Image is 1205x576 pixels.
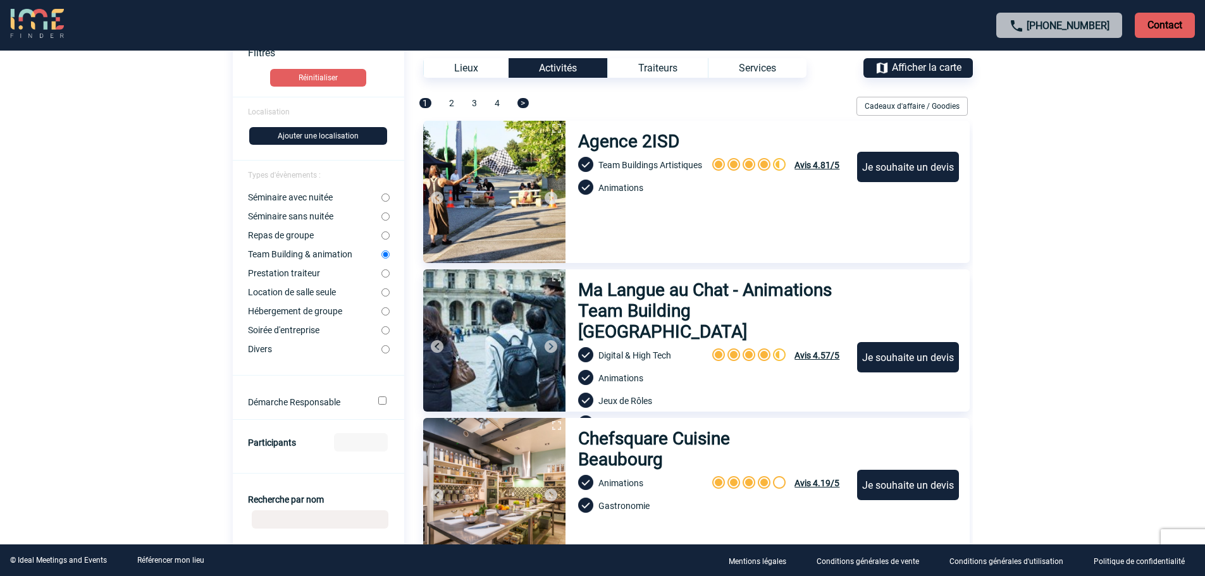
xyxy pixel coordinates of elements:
div: Je souhaite un devis [857,342,959,372]
label: Divers [248,344,381,354]
img: 1.jpg [423,418,565,560]
span: 1 [419,98,431,108]
img: 2.jpg [423,121,565,263]
div: © Ideal Meetings and Events [10,556,107,565]
label: Recherche par nom [248,494,324,505]
span: Afficher la carte [892,61,961,73]
label: Repas de groupe [248,230,381,240]
div: Activités [509,58,607,78]
span: Avis 4.19/5 [794,478,839,488]
label: Hébergement de groupe [248,306,381,316]
img: 1.jpg [423,269,565,412]
a: Politique de confidentialité [1084,555,1205,567]
span: Animations [598,478,643,488]
span: Animations [598,183,643,193]
label: Séminaire sans nuitée [248,211,381,221]
p: Politique de confidentialité [1094,557,1185,566]
button: Réinitialiser [270,69,366,87]
span: 4 [495,98,500,108]
img: check-circle-24-px-b.png [578,475,593,490]
p: Filtres [248,47,404,59]
p: Contact [1135,13,1195,38]
label: Séminaire avec nuitée [248,192,381,202]
p: Conditions générales de vente [817,557,919,566]
img: check-circle-24-px-b.png [578,415,593,431]
label: Participants [248,438,296,448]
span: Gastronomie [598,501,650,511]
label: Démarche Responsable [248,397,361,407]
label: Team Building & animation [248,249,381,259]
h3: Chefsquare Cuisine Beaubourg [578,428,817,470]
span: Localisation [248,107,290,116]
a: Réinitialiser [233,69,404,87]
img: check-circle-24-px-b.png [578,498,593,513]
a: Référencer mon lieu [137,556,204,565]
span: Avis 4.57/5 [794,350,839,360]
label: Soirée d'entreprise [248,325,381,335]
img: check-circle-24-px-b.png [578,180,593,195]
p: Mentions légales [729,557,786,566]
img: check-circle-24-px-b.png [578,157,593,172]
div: Je souhaite un devis [857,152,959,182]
img: check-circle-24-px-b.png [578,370,593,385]
div: Je souhaite un devis [857,470,959,500]
div: Services [708,58,806,78]
img: call-24-px.png [1009,18,1024,34]
a: Mentions légales [719,555,806,567]
span: Animations [598,373,643,383]
div: Cadeaux d'affaire / Goodies [856,97,968,116]
div: Traiteurs [607,58,708,78]
button: Ajouter une localisation [249,127,387,145]
span: Digital & High Tech [598,350,671,360]
h3: Agence 2ISD [578,131,685,152]
a: Conditions générales de vente [806,555,939,567]
span: Types d'évènements : [248,171,321,180]
span: 3 [472,98,477,108]
input: Démarche Responsable [378,396,386,405]
span: Avis 4.81/5 [794,160,839,170]
span: > [517,98,529,108]
span: 2 [449,98,454,108]
img: check-circle-24-px-b.png [578,393,593,408]
h3: Ma Langue au Chat - Animations Team Building [GEOGRAPHIC_DATA] [578,279,846,342]
a: Conditions générales d'utilisation [939,555,1084,567]
img: check-circle-24-px-b.png [578,347,593,362]
label: Prestation traiteur [248,268,381,278]
div: Filtrer sur Cadeaux d'affaire / Goodies [851,97,973,116]
span: Jeux de Rôles [598,396,652,406]
span: Team Buildings Artistiques [598,160,702,170]
a: [PHONE_NUMBER] [1027,20,1109,32]
label: Location de salle seule [248,287,381,297]
p: Conditions générales d'utilisation [949,557,1063,566]
div: Lieux [423,58,509,78]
